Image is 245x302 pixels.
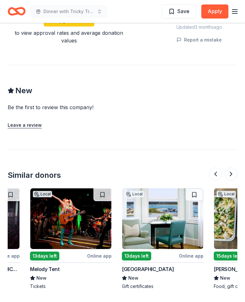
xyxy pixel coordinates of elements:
div: Be the first to review this company! [8,103,171,111]
button: Save [162,4,196,19]
div: Updated 3 months ago [161,23,237,31]
div: Tickets [30,283,112,290]
span: New [15,86,32,96]
span: New [128,274,138,282]
button: Dinner with Tricky Tray and Live Entertainment . Featuring cuisine from local restaurants. [31,5,107,18]
span: New [36,274,47,282]
div: Local [33,191,52,197]
button: Report a mistake [176,36,222,44]
a: Image for Melody TentLocal13days leftOnline appMelody TentNewTickets [30,188,112,290]
a: Image for Harbor View HotelLocal13days leftOnline app[GEOGRAPHIC_DATA]NewGift certificates [122,188,204,290]
div: to view approval rates and average donation values [8,29,130,44]
img: Image for Harbor View Hotel [122,188,203,249]
button: Apply [201,4,228,19]
div: Melody Tent [30,265,60,273]
div: [GEOGRAPHIC_DATA] [122,265,174,273]
span: Dinner with Tricky Tray and Live Entertainment . Featuring cuisine from local restaurants. [43,8,94,15]
span: Save [177,7,189,15]
div: 13 days left [30,252,59,260]
img: Image for Melody Tent [30,188,111,249]
button: Leave a review [8,121,42,129]
div: Local [217,191,236,197]
div: 15 days left [214,252,243,260]
div: Online app [179,252,204,260]
div: Gift certificates [122,283,204,290]
div: 13 days left [122,252,151,260]
div: Similar donors [8,170,61,180]
span: New [220,274,230,282]
div: Local [125,191,144,197]
a: Home [8,4,26,19]
div: Online app [87,252,112,260]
